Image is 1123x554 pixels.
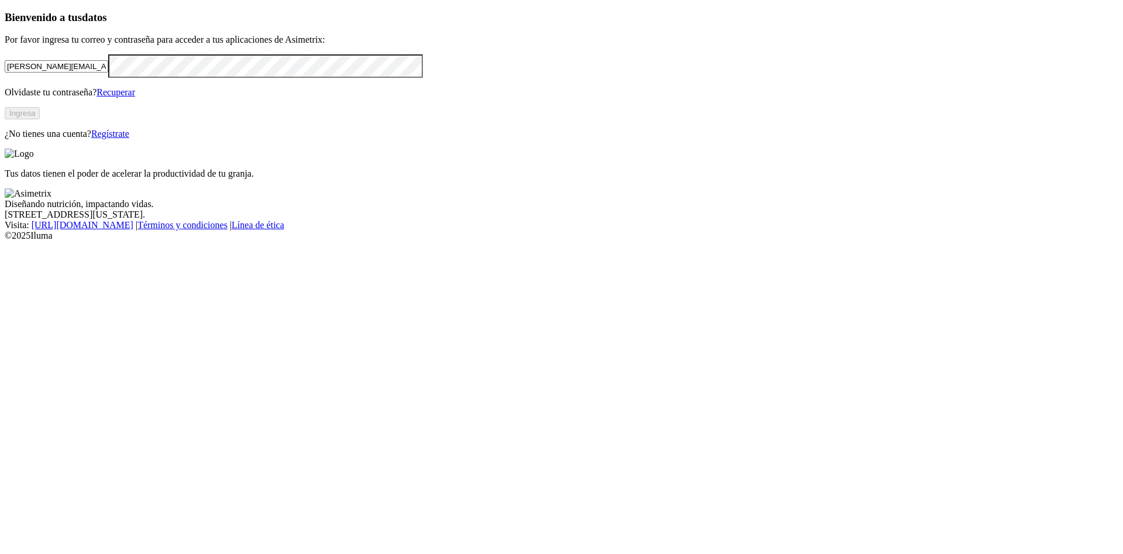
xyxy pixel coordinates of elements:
[5,199,1118,209] div: Diseñando nutrición, impactando vidas.
[5,87,1118,98] p: Olvidaste tu contraseña?
[5,35,1118,45] p: Por favor ingresa tu correo y contraseña para acceder a tus aplicaciones de Asimetrix:
[5,107,40,119] button: Ingresa
[5,149,34,159] img: Logo
[91,129,129,139] a: Regístrate
[32,220,133,230] a: [URL][DOMAIN_NAME]
[82,11,107,23] span: datos
[5,230,1118,241] div: © 2025 Iluma
[137,220,228,230] a: Términos y condiciones
[5,129,1118,139] p: ¿No tienes una cuenta?
[5,60,108,73] input: Tu correo
[97,87,135,97] a: Recuperar
[5,11,1118,24] h3: Bienvenido a tus
[5,168,1118,179] p: Tus datos tienen el poder de acelerar la productividad de tu granja.
[5,209,1118,220] div: [STREET_ADDRESS][US_STATE].
[5,220,1118,230] div: Visita : | |
[5,188,51,199] img: Asimetrix
[232,220,284,230] a: Línea de ética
